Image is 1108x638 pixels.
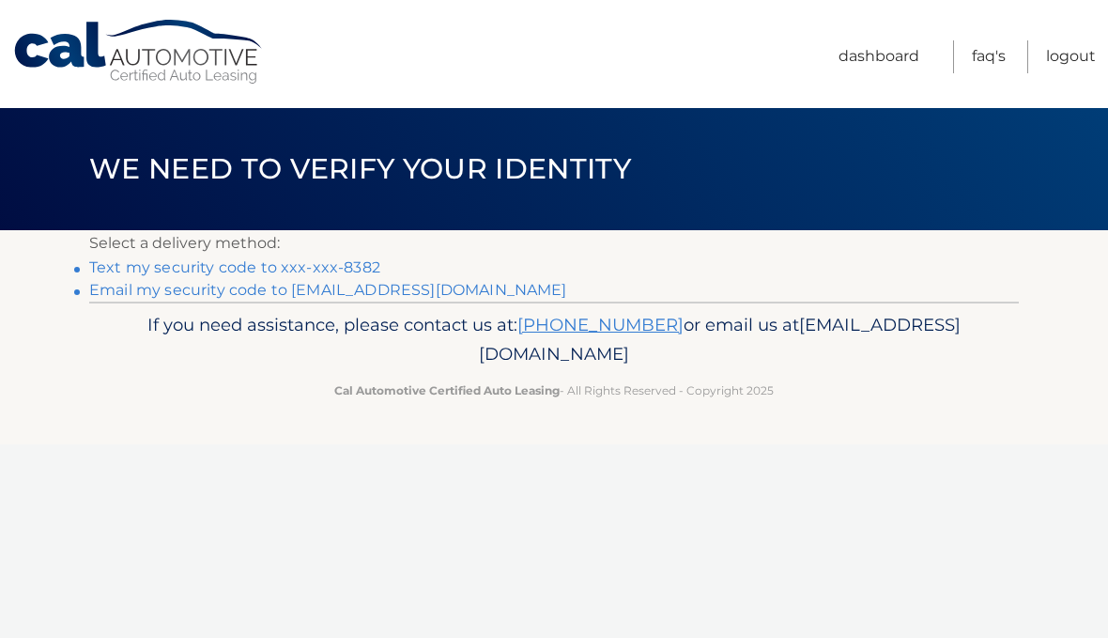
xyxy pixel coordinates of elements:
strong: Cal Automotive Certified Auto Leasing [334,383,560,397]
span: We need to verify your identity [89,151,631,186]
a: Dashboard [839,40,919,73]
p: - All Rights Reserved - Copyright 2025 [101,381,1007,400]
a: Email my security code to [EMAIL_ADDRESS][DOMAIN_NAME] [89,281,567,299]
p: Select a delivery method: [89,230,1019,257]
a: Cal Automotive [12,19,266,86]
p: If you need assistance, please contact us at: or email us at [101,310,1007,370]
a: [PHONE_NUMBER] [517,314,684,335]
a: Text my security code to xxx-xxx-8382 [89,258,380,276]
a: Logout [1046,40,1096,73]
a: FAQ's [972,40,1006,73]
